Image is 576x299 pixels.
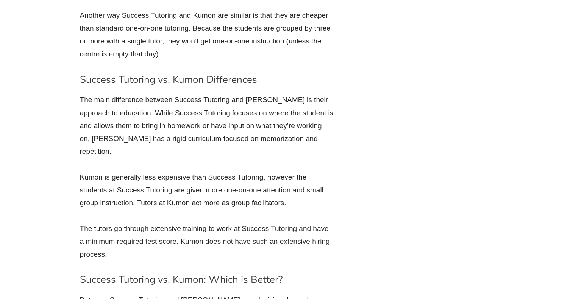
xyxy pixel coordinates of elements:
h3: Success Tutoring vs. Kumon: Which is Better? [80,273,334,286]
p: The main difference between Success Tutoring and [PERSON_NAME] is their approach to education. Wh... [80,93,334,158]
iframe: Chat Widget [538,263,576,299]
p: The tutors go through extensive training to work at Success Tutoring and have a minimum required ... [80,222,334,261]
p: Kumon is generally less expensive than Success Tutoring, however the students at Success Tutoring... [80,171,334,210]
h3: Success Tutoring vs. Kumon Differences [80,73,334,86]
p: Another way Success Tutoring and Kumon are similar is that they are cheaper than standard one-on-... [80,9,334,61]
